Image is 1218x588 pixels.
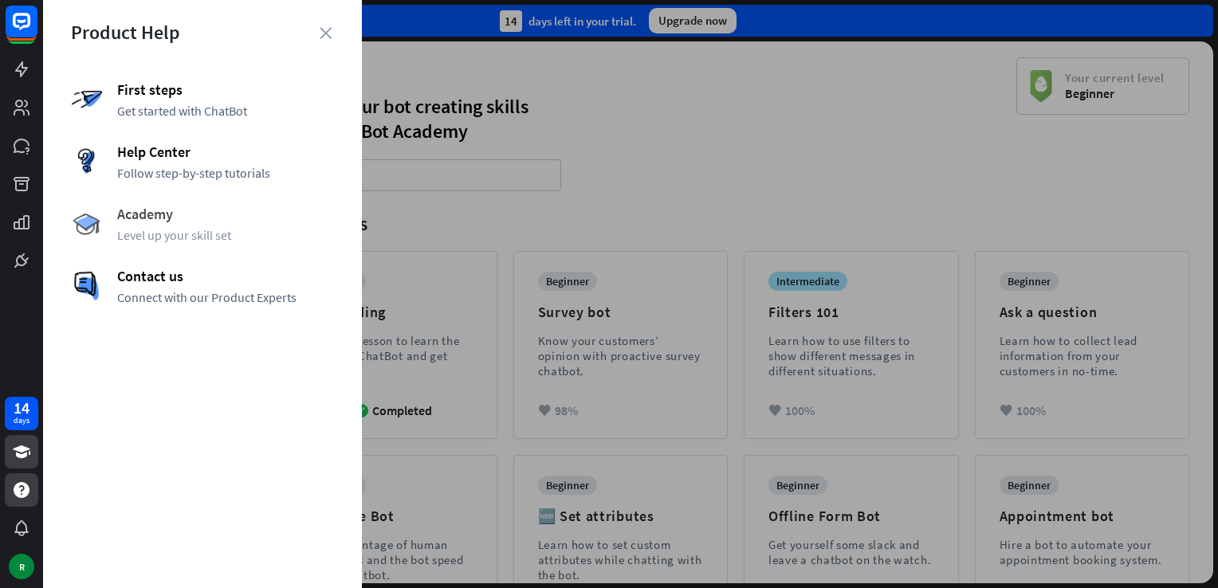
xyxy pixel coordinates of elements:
span: Contact us [117,267,334,285]
button: Open LiveChat chat widget [13,6,61,54]
span: Follow step-by-step tutorials [117,165,334,181]
span: Connect with our Product Experts [117,289,334,305]
span: Level up your skill set [117,227,334,243]
span: First steps [117,80,334,99]
a: 14 days [5,397,38,430]
span: Help Center [117,143,334,161]
span: Academy [117,205,334,223]
div: 14 [14,401,29,415]
span: Get started with ChatBot [117,103,334,119]
i: close [320,27,332,39]
div: Product Help [71,20,334,45]
div: days [14,415,29,426]
div: R [9,554,34,579]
